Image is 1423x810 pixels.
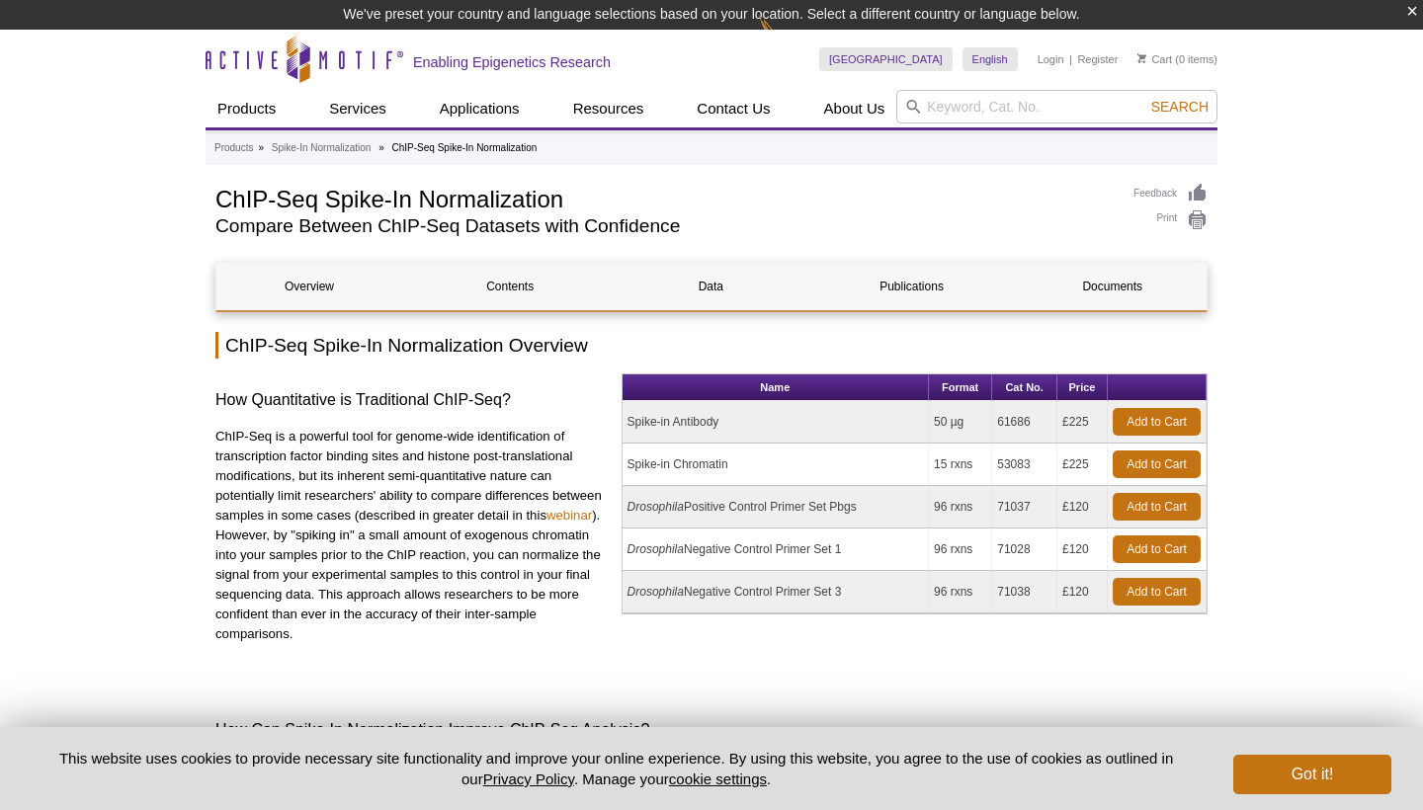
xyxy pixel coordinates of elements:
[1133,183,1208,204] a: Feedback
[628,500,684,514] i: Drosophila
[929,401,992,444] td: 50 µg
[32,748,1201,789] p: This website uses cookies to provide necessary site functionality and improve your online experie...
[1038,52,1064,66] a: Login
[1145,98,1214,116] button: Search
[206,90,288,127] a: Products
[819,47,953,71] a: [GEOGRAPHIC_DATA]
[992,571,1057,613] td: 71038
[896,90,1217,123] input: Keyword, Cat. No.
[623,486,929,528] td: Positive Control Primer Set Pbgs
[819,263,1005,310] a: Publications
[1151,99,1209,115] span: Search
[929,528,992,571] td: 96 rxns
[628,585,684,599] i: Drosophila
[618,263,803,310] a: Data
[628,542,684,556] i: Drosophila
[1057,528,1108,571] td: £120
[623,444,929,486] td: Spike-in Chromatin
[1057,486,1108,528] td: £120
[215,183,1114,212] h1: ChIP-Seq Spike-In Normalization
[215,388,607,412] h3: How Quantitative is Traditional ChIP-Seq?
[992,486,1057,528] td: 71037
[1113,493,1201,521] a: Add to Cart
[1113,535,1201,563] a: Add to Cart
[483,770,574,787] a: Privacy Policy
[215,332,1208,359] h2: ChIP-Seq Spike-In Normalization Overview
[428,90,532,127] a: Applications
[546,508,592,523] a: webinar
[929,571,992,613] td: 96 rxns
[929,374,992,401] th: Format
[317,90,398,127] a: Services
[1113,408,1201,436] a: Add to Cart
[963,47,1018,71] a: English
[392,142,538,153] li: ChIP-Seq Spike-In Normalization
[1137,47,1217,71] li: (0 items)
[417,263,603,310] a: Contents
[272,139,372,157] a: Spike-In Normalization
[992,374,1057,401] th: Cat No.
[669,770,767,787] button: cookie settings
[413,53,611,71] h2: Enabling Epigenetics Research
[215,217,1114,235] h2: Compare Between ChIP-Seq Datasets with Confidence
[623,571,929,613] td: Negative Control Primer Set 3
[1113,578,1201,606] a: Add to Cart
[1057,444,1108,486] td: £225
[929,444,992,486] td: 15 rxns
[623,374,929,401] th: Name
[623,401,929,444] td: Spike-in Antibody
[759,15,811,61] img: Change Here
[561,90,656,127] a: Resources
[258,142,264,153] li: »
[1057,571,1108,613] td: £120
[214,139,253,157] a: Products
[1020,263,1206,310] a: Documents
[215,427,607,644] p: ChIP-Seq is a powerful tool for genome-wide identification of transcription factor binding sites ...
[1133,209,1208,231] a: Print
[812,90,897,127] a: About Us
[992,528,1057,571] td: 71028
[992,444,1057,486] td: 53083
[685,90,782,127] a: Contact Us
[929,486,992,528] td: 96 rxns
[216,263,402,310] a: Overview
[623,528,929,571] td: Negative Control Primer Set 1
[1233,755,1391,794] button: Got it!
[1057,374,1108,401] th: Price
[378,142,384,153] li: »
[1137,53,1146,63] img: Your Cart
[992,401,1057,444] td: 61686
[1137,52,1172,66] a: Cart
[1077,52,1118,66] a: Register
[1057,401,1108,444] td: £225
[1069,47,1072,71] li: |
[215,718,1208,742] h3: How Can Spike-In Normalization Improve ChIP-Seq Analysis?
[1113,450,1201,478] a: Add to Cart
